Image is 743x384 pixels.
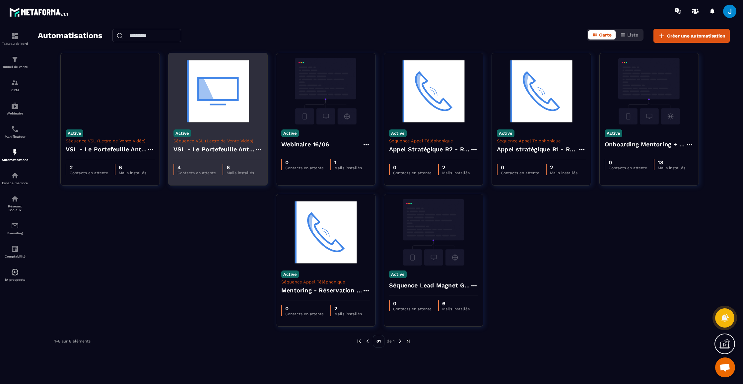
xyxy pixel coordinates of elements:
[442,164,470,171] p: 2
[11,268,19,276] img: automations
[11,79,19,87] img: formation
[442,300,470,307] p: 6
[285,166,324,170] p: Contacts en attente
[2,167,28,190] a: automationsautomationsEspace membre
[66,58,155,124] img: automation-background
[119,164,146,171] p: 6
[2,240,28,263] a: accountantaccountantComptabilité
[389,270,407,278] p: Active
[281,58,370,124] img: automation-background
[334,305,362,312] p: 2
[11,102,19,110] img: automations
[550,164,577,171] p: 2
[2,204,28,212] p: Réseaux Sociaux
[2,42,28,45] p: Tableau de bord
[599,32,612,38] span: Carte
[373,335,384,347] p: 01
[389,145,470,154] h4: Appel Stratégique R2 - Réservation
[2,97,28,120] a: automationsautomationsWebinaire
[38,29,102,43] h2: Automatisations
[66,138,155,143] p: Séquence VSL (Lettre de Vente Vidéo)
[2,135,28,138] p: Planificateur
[281,199,370,266] img: automation-background
[497,145,578,154] h4: Appel stratégique R1 - Réservation
[501,164,539,171] p: 0
[393,307,432,311] p: Contacts en attente
[173,138,262,143] p: Séquence VSL (Lettre de Vente Vidéo)
[389,199,478,266] img: automation-background
[2,158,28,162] p: Automatisations
[70,171,108,175] p: Contacts en attente
[281,129,299,137] p: Active
[66,145,147,154] h4: VSL - Le Portefeuille Anti-Fragile - Copy
[389,281,470,290] h4: Séquence Lead Magnet GUIDE " 5 questions à se poser"
[173,129,191,137] p: Active
[2,190,28,217] a: social-networksocial-networkRéseaux Sociaux
[11,222,19,230] img: email
[2,112,28,115] p: Webinaire
[616,30,642,39] button: Liste
[2,143,28,167] a: automationsautomationsAutomatisations
[550,171,577,175] p: Mails installés
[497,129,514,137] p: Active
[365,338,371,344] img: prev
[2,278,28,281] p: IA prospects
[2,88,28,92] p: CRM
[227,171,254,175] p: Mails installés
[397,338,403,344] img: next
[334,312,362,316] p: Mails installés
[70,164,108,171] p: 2
[11,172,19,180] img: automations
[227,164,254,171] p: 6
[393,171,432,175] p: Contacts en attente
[285,159,324,166] p: 0
[389,58,478,124] img: automation-background
[609,159,647,166] p: 0
[405,338,411,344] img: next
[2,120,28,143] a: schedulerschedulerPlanificateur
[667,33,725,39] span: Créer une automatisation
[605,129,622,137] p: Active
[605,58,694,124] img: automation-background
[11,245,19,253] img: accountant
[2,65,28,69] p: Tunnel de vente
[627,32,638,38] span: Liste
[2,231,28,235] p: E-mailing
[281,140,329,149] h4: Webinaire 16/06
[393,300,432,307] p: 0
[334,166,362,170] p: Mails installés
[285,312,324,316] p: Contacts en attente
[281,270,299,278] p: Active
[66,129,83,137] p: Active
[658,159,685,166] p: 18
[442,307,470,311] p: Mails installés
[119,171,146,175] p: Mails installés
[2,181,28,185] p: Espace membre
[54,339,91,344] p: 1-8 sur 8 éléments
[2,217,28,240] a: emailemailE-mailing
[334,159,362,166] p: 1
[177,171,216,175] p: Contacts en attente
[11,32,19,40] img: formation
[173,58,262,124] img: automation-background
[11,125,19,133] img: scheduler
[442,171,470,175] p: Mails installés
[609,166,647,170] p: Contacts en attente
[2,27,28,50] a: formationformationTableau de bord
[2,74,28,97] a: formationformationCRM
[9,6,69,18] img: logo
[11,195,19,203] img: social-network
[173,145,254,154] h4: VSL - Le Portefeuille Anti-Fragile
[281,286,362,295] h4: Mentoring - Réservation Session Individuelle
[389,138,478,143] p: Séquence Appel Téléphonique
[715,357,735,377] a: Ouvrir le chat
[658,166,685,170] p: Mails installés
[501,171,539,175] p: Contacts en attente
[387,339,395,344] p: de 1
[497,58,586,124] img: automation-background
[588,30,616,39] button: Carte
[2,255,28,258] p: Comptabilité
[605,140,686,149] h4: Onboarding Mentoring + Suivi Apprenant
[356,338,362,344] img: prev
[285,305,324,312] p: 0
